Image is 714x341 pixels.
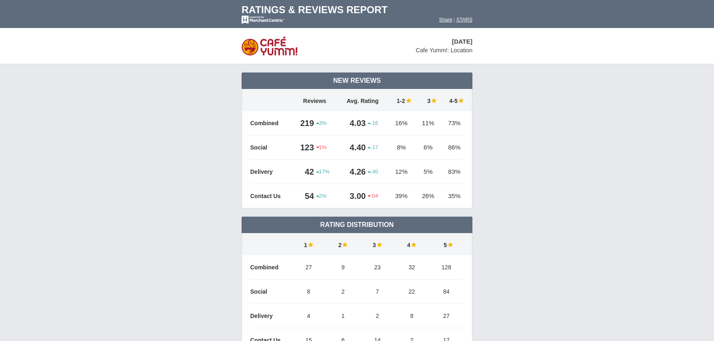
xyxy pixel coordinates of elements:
[338,135,368,160] td: 4.40
[291,304,326,328] td: 4
[316,144,327,151] span: 1%
[441,184,464,208] td: 35%
[242,36,298,56] img: stars-cafeyumm-logo-50.png
[453,17,455,23] span: |
[250,304,291,328] td: Delivery
[316,192,327,200] span: 2%
[338,111,368,135] td: 4.03
[242,72,472,89] td: New Reviews
[430,98,437,103] img: star-full-15.png
[395,280,429,304] td: 22
[291,233,326,255] td: 1
[291,160,316,184] td: 42
[250,184,291,208] td: Contact Us
[291,111,316,135] td: 219
[441,135,464,160] td: 86%
[360,233,395,255] td: 3
[441,111,464,135] td: 73%
[439,17,452,23] a: Share
[405,98,411,103] img: star-full-15.png
[242,217,472,233] td: Rating Distribution
[291,184,316,208] td: 54
[395,304,429,328] td: 8
[316,168,330,175] span: 17%
[250,111,291,135] td: Combined
[388,89,416,111] td: 1-2
[416,135,441,160] td: 6%
[429,304,464,328] td: 27
[388,111,416,135] td: 16%
[429,255,464,280] td: 128
[291,280,326,304] td: 8
[291,89,338,111] td: Reviews
[395,255,429,280] td: 32
[338,89,388,111] td: Avg. Rating
[416,160,441,184] td: 5%
[242,16,284,24] img: mc-powered-by-logo-white-103.png
[250,135,291,160] td: Social
[441,89,464,111] td: 4-5
[291,255,326,280] td: 27
[416,184,441,208] td: 26%
[368,119,378,127] span: .16
[416,47,472,54] span: Cafe Yumm!: Location
[316,119,327,127] span: 3%
[452,38,472,45] span: [DATE]
[388,135,416,160] td: 8%
[395,233,429,255] td: 4
[429,280,464,304] td: 84
[338,184,368,208] td: 3.00
[326,233,360,255] td: 2
[456,17,472,23] a: STARS
[458,98,464,103] img: star-full-15.png
[326,280,360,304] td: 2
[368,168,378,175] span: .40
[307,242,313,248] img: star-full-15.png
[250,160,291,184] td: Delivery
[388,184,416,208] td: 39%
[416,89,441,111] td: 3
[341,242,348,248] img: star-full-15.png
[326,304,360,328] td: 1
[429,233,464,255] td: 5
[388,160,416,184] td: 12%
[368,192,378,200] span: .04
[368,144,378,151] span: .17
[410,242,416,248] img: star-full-15.png
[326,255,360,280] td: 9
[250,280,291,304] td: Social
[360,280,395,304] td: 7
[416,111,441,135] td: 11%
[441,160,464,184] td: 83%
[338,160,368,184] td: 4.26
[291,135,316,160] td: 123
[447,242,453,248] img: star-full-15.png
[250,255,291,280] td: Combined
[360,255,395,280] td: 23
[360,304,395,328] td: 2
[376,242,382,248] img: star-full-15.png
